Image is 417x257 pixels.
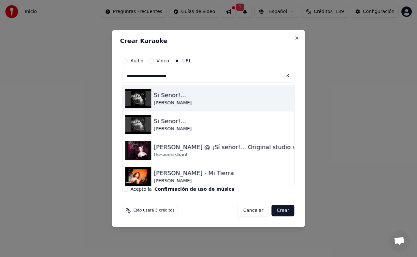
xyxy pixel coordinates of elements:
[122,88,294,93] label: Título
[154,187,235,191] button: Acepto la
[125,115,151,134] img: Si Senor!...
[238,205,269,216] button: Cancelar
[154,152,314,158] div: thesonricsbaul
[125,167,151,186] img: Gloria Estefan - Mi Tierra
[133,208,174,213] span: Esto usará 5 créditos
[120,38,297,44] h2: Crear Karaoke
[182,58,191,63] label: URL
[130,58,143,63] label: Audio
[154,100,192,106] div: [PERSON_NAME]
[154,143,314,152] div: [PERSON_NAME] @ ¡Sí señor!... Original studio version
[156,58,169,63] label: Video
[125,141,151,160] img: Gloria Estefan @ ¡Sí señor!... Original studio version
[154,117,192,126] div: Si Senor!...
[154,169,234,178] div: [PERSON_NAME] - Mi Tierra
[154,178,234,184] div: [PERSON_NAME]
[154,126,192,132] div: [PERSON_NAME]
[130,187,234,191] label: Acepto la
[125,89,151,108] img: Si Senor!...
[271,205,294,216] button: Crear
[154,91,192,100] div: Si Senor!...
